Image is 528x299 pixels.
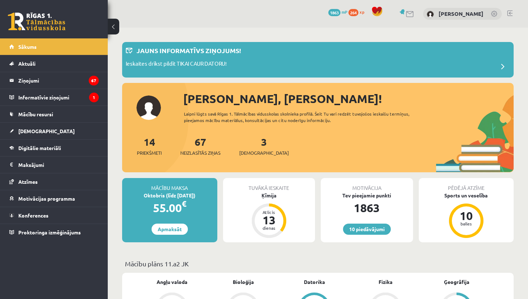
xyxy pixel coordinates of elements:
[157,278,187,286] a: Angļu valoda
[18,156,99,173] legend: Maksājumi
[18,178,38,185] span: Atzīmes
[89,93,99,102] i: 1
[18,212,48,219] span: Konferences
[348,9,358,16] span: 264
[136,46,241,55] p: Jauns informatīvs ziņojums!
[419,192,514,239] a: Sports un veselība 10 balles
[343,224,391,235] a: 10 piedāvājumi
[328,9,341,16] span: 1863
[342,9,347,15] span: mP
[18,60,36,67] span: Aktuāli
[239,149,289,156] span: [DEMOGRAPHIC_DATA]
[348,9,368,15] a: 264 xp
[233,278,254,286] a: Bioloģija
[379,278,393,286] a: Fizika
[258,214,280,226] div: 13
[18,72,99,89] legend: Ziņojumi
[18,145,61,151] span: Digitālie materiāli
[9,173,99,190] a: Atzīmes
[321,178,413,192] div: Motivācija
[439,10,483,17] a: [PERSON_NAME]
[152,224,188,235] a: Apmaksāt
[304,278,325,286] a: Datorika
[137,135,162,156] a: 14Priekšmeti
[180,149,221,156] span: Neizlasītās ziņas
[18,195,75,202] span: Motivācijas programma
[9,207,99,224] a: Konferences
[126,60,227,70] p: Ieskaites drīkst pildīt TIKAI CAUR DATORU!
[455,221,477,226] div: balles
[455,210,477,221] div: 10
[122,178,217,192] div: Mācību maksa
[18,43,37,50] span: Sākums
[18,128,75,134] span: [DEMOGRAPHIC_DATA]
[122,199,217,216] div: 55.00
[8,13,65,31] a: Rīgas 1. Tālmācības vidusskola
[122,192,217,199] div: Oktobris (līdz [DATE])
[419,192,514,199] div: Sports un veselība
[223,192,315,199] div: Ķīmija
[419,178,514,192] div: Pēdējā atzīme
[321,192,413,199] div: Tev pieejamie punkti
[223,178,315,192] div: Tuvākā ieskaite
[9,38,99,55] a: Sākums
[180,135,221,156] a: 67Neizlasītās ziņas
[18,111,53,117] span: Mācību resursi
[184,111,419,123] div: Laipni lūgts savā Rīgas 1. Tālmācības vidusskolas skolnieka profilā. Šeit Tu vari redzēt tuvojošo...
[328,9,347,15] a: 1863 mP
[9,140,99,156] a: Digitālie materiāli
[126,46,510,74] a: Jauns informatīvs ziņojums! Ieskaites drīkst pildīt TIKAI CAUR DATORU!
[89,76,99,85] i: 67
[9,123,99,139] a: [DEMOGRAPHIC_DATA]
[9,224,99,240] a: Proktoringa izmēģinājums
[239,135,289,156] a: 3[DEMOGRAPHIC_DATA]
[125,259,511,268] p: Mācību plāns 11.a2 JK
[321,199,413,216] div: 1863
[183,90,514,107] div: [PERSON_NAME], [PERSON_NAME]!
[137,149,162,156] span: Priekšmeti
[18,89,99,106] legend: Informatīvie ziņojumi
[258,226,280,230] div: dienas
[9,106,99,122] a: Mācību resursi
[9,55,99,72] a: Aktuāli
[18,229,81,235] span: Proktoringa izmēģinājums
[258,210,280,214] div: Atlicis
[444,278,469,286] a: Ģeogrāfija
[9,156,99,173] a: Maksājumi
[223,192,315,239] a: Ķīmija Atlicis 13 dienas
[182,198,186,209] span: €
[360,9,364,15] span: xp
[9,89,99,106] a: Informatīvie ziņojumi1
[427,11,434,18] img: Viktorija Vargušenko
[9,190,99,207] a: Motivācijas programma
[9,72,99,89] a: Ziņojumi67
